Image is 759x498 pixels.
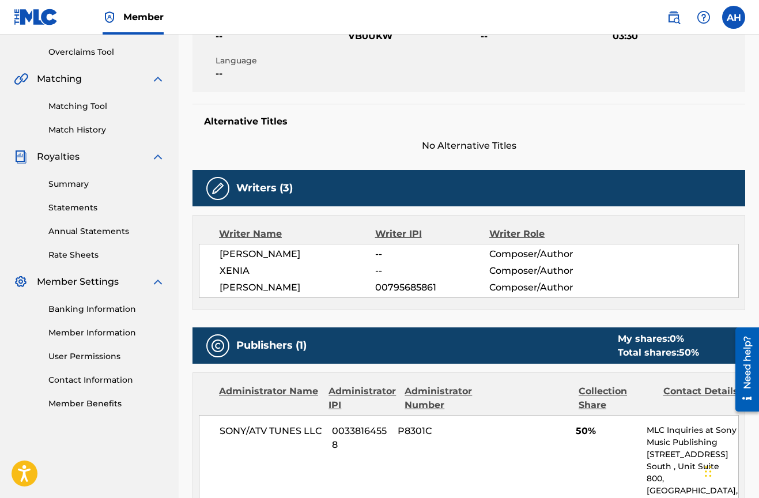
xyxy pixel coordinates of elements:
[151,275,165,289] img: expand
[705,454,712,489] div: Drag
[576,424,638,438] span: 50%
[489,247,593,261] span: Composer/Author
[204,116,734,127] h5: Alternative Titles
[220,247,375,261] span: [PERSON_NAME]
[332,424,389,452] span: 00338164558
[48,398,165,410] a: Member Benefits
[647,448,738,485] p: [STREET_ADDRESS] South , Unit Suite 800,
[48,178,165,190] a: Summary
[48,303,165,315] a: Banking Information
[662,6,685,29] a: Public Search
[348,29,478,43] span: VB0UKW
[48,327,165,339] a: Member Information
[375,227,489,241] div: Writer IPI
[701,443,759,498] iframe: Chat Widget
[489,264,593,278] span: Composer/Author
[375,264,489,278] span: --
[618,332,699,346] div: My shares:
[48,46,165,58] a: Overclaims Tool
[151,72,165,86] img: expand
[37,150,80,164] span: Royalties
[697,10,711,24] img: help
[37,275,119,289] span: Member Settings
[405,384,480,412] div: Administrator Number
[14,275,28,289] img: Member Settings
[663,384,739,412] div: Contact Details
[192,139,745,153] span: No Alternative Titles
[48,374,165,386] a: Contact Information
[123,10,164,24] span: Member
[220,424,323,438] span: SONY/ATV TUNES LLC
[727,322,759,417] iframe: Resource Center
[679,347,699,358] span: 50 %
[618,346,699,360] div: Total shares:
[48,350,165,363] a: User Permissions
[14,9,58,25] img: MLC Logo
[236,339,307,352] h5: Publishers (1)
[103,10,116,24] img: Top Rightsholder
[398,424,475,438] span: P8301C
[216,67,345,81] span: --
[211,339,225,353] img: Publishers
[670,333,684,344] span: 0 %
[14,72,28,86] img: Matching
[219,384,320,412] div: Administrator Name
[14,150,28,164] img: Royalties
[220,281,375,295] span: [PERSON_NAME]
[216,29,345,43] span: --
[328,384,396,412] div: Administrator IPI
[216,55,345,67] span: Language
[489,281,593,295] span: Composer/Author
[48,124,165,136] a: Match History
[613,29,742,43] span: 03:30
[220,264,375,278] span: XENIA
[692,6,715,29] div: Help
[375,281,489,295] span: 00795685861
[489,227,593,241] div: Writer Role
[579,384,654,412] div: Collection Share
[647,424,738,448] p: MLC Inquiries at Sony Music Publishing
[211,182,225,195] img: Writers
[37,72,82,86] span: Matching
[48,225,165,237] a: Annual Statements
[48,202,165,214] a: Statements
[375,247,489,261] span: --
[48,249,165,261] a: Rate Sheets
[236,182,293,195] h5: Writers (3)
[219,227,375,241] div: Writer Name
[481,29,610,43] span: --
[722,6,745,29] div: User Menu
[151,150,165,164] img: expand
[667,10,681,24] img: search
[48,100,165,112] a: Matching Tool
